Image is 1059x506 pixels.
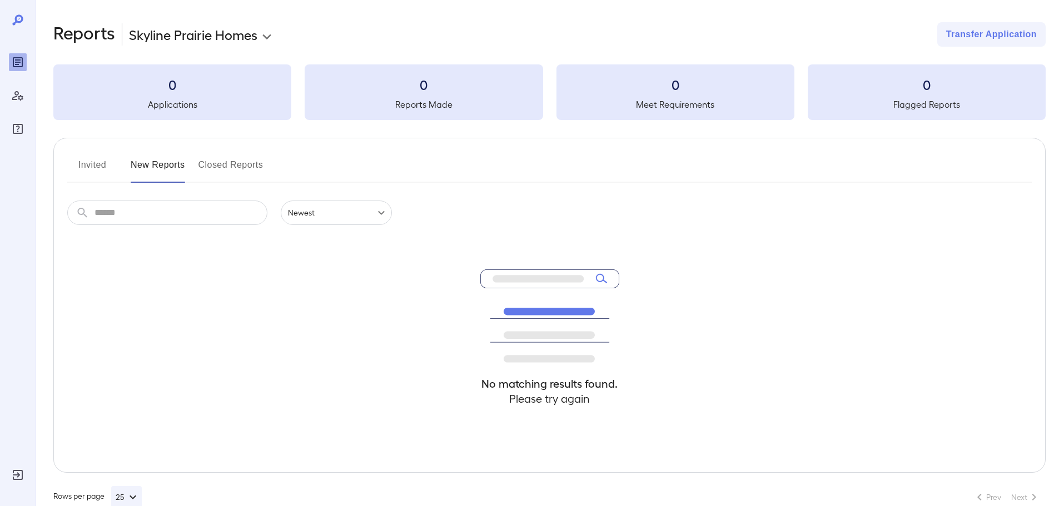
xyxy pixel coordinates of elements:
h3: 0 [556,76,794,93]
h5: Applications [53,98,291,111]
div: Manage Users [9,87,27,104]
h4: No matching results found. [480,376,619,391]
summary: 0Applications0Reports Made0Meet Requirements0Flagged Reports [53,64,1046,120]
h5: Flagged Reports [808,98,1046,111]
div: Reports [9,53,27,71]
div: Log Out [9,466,27,484]
p: Skyline Prairie Homes [129,26,257,43]
h5: Reports Made [305,98,543,111]
button: Invited [67,156,117,183]
h4: Please try again [480,391,619,406]
div: Newest [281,201,392,225]
button: New Reports [131,156,185,183]
h3: 0 [808,76,1046,93]
button: Closed Reports [198,156,263,183]
div: FAQ [9,120,27,138]
h2: Reports [53,22,115,47]
h3: 0 [53,76,291,93]
button: Transfer Application [937,22,1046,47]
h5: Meet Requirements [556,98,794,111]
h3: 0 [305,76,543,93]
nav: pagination navigation [968,488,1046,506]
